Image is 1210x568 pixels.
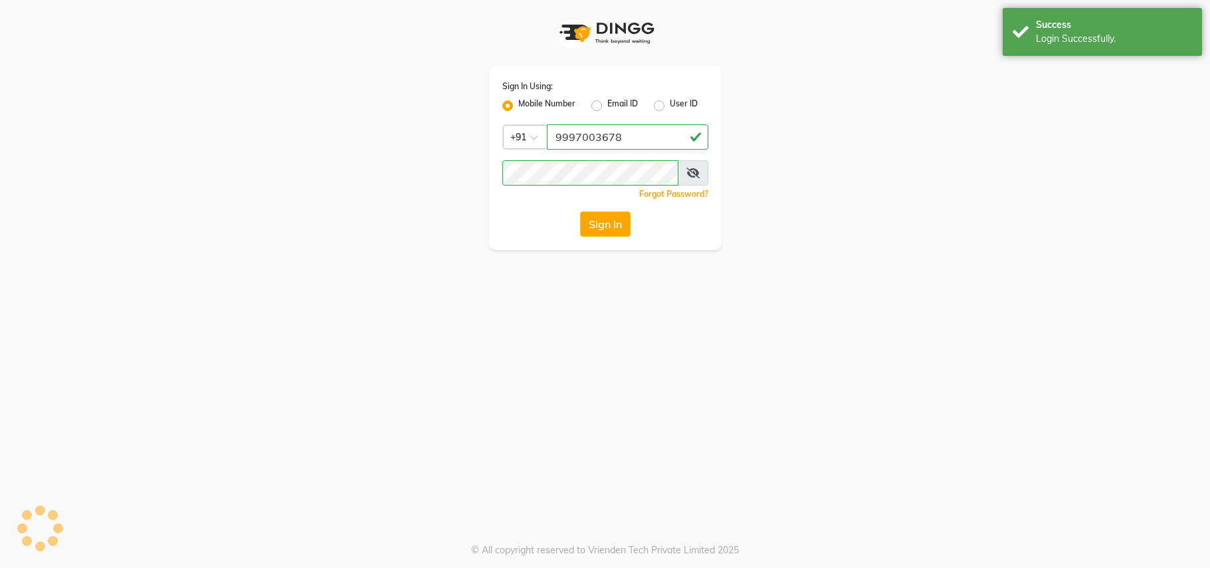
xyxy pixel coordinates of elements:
label: Sign In Using: [502,80,553,92]
div: Login Successfully. [1036,32,1192,46]
label: Mobile Number [518,98,575,114]
img: logo1.svg [552,13,658,53]
label: User ID [670,98,698,114]
div: Success [1036,18,1192,32]
a: Forgot Password? [639,189,708,199]
label: Email ID [607,98,638,114]
button: Sign In [580,212,631,237]
input: Username [502,160,678,186]
input: Username [547,124,708,150]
